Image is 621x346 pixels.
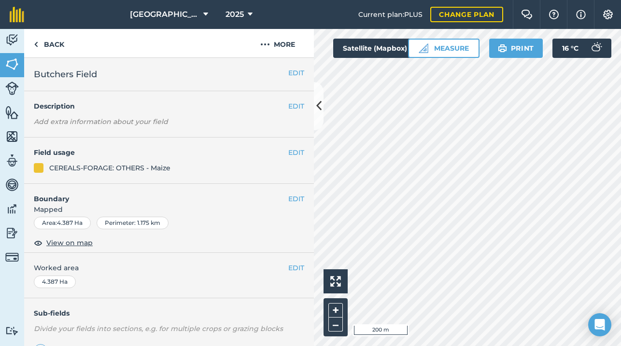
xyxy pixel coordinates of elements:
[34,147,288,158] h4: Field usage
[602,10,614,19] img: A cog icon
[288,68,304,78] button: EDIT
[562,39,579,58] span: 16 ° C
[552,39,611,58] button: 16 °C
[288,101,304,111] button: EDIT
[34,263,304,273] span: Worked area
[130,9,199,20] span: [GEOGRAPHIC_DATA]
[588,313,611,336] div: Open Intercom Messenger
[548,10,560,19] img: A question mark icon
[5,178,19,192] img: svg+xml;base64,PD94bWwgdmVyc2lvbj0iMS4wIiBlbmNvZGluZz0idXRmLTgiPz4KPCEtLSBHZW5lcmF0b3I6IEFkb2JlIE...
[330,276,341,287] img: Four arrows, one pointing top left, one top right, one bottom right and the last bottom left
[34,237,93,249] button: View on map
[5,105,19,120] img: svg+xml;base64,PHN2ZyB4bWxucz0iaHR0cDovL3d3dy53My5vcmcvMjAwMC9zdmciIHdpZHRoPSI1NiIgaGVpZ2h0PSI2MC...
[586,39,606,58] img: svg+xml;base64,PD94bWwgdmVyc2lvbj0iMS4wIiBlbmNvZGluZz0idXRmLTgiPz4KPCEtLSBHZW5lcmF0b3I6IEFkb2JlIE...
[226,9,244,20] span: 2025
[24,308,314,318] h4: Sub-fields
[419,43,428,53] img: Ruler icon
[498,42,507,54] img: svg+xml;base64,PHN2ZyB4bWxucz0iaHR0cDovL3d3dy53My5vcmcvMjAwMC9zdmciIHdpZHRoPSIxOSIgaGVpZ2h0PSIyNC...
[34,217,91,229] div: Area : 4.387 Ha
[288,194,304,204] button: EDIT
[24,184,288,204] h4: Boundary
[489,39,543,58] button: Print
[24,29,74,57] a: Back
[5,129,19,144] img: svg+xml;base64,PHN2ZyB4bWxucz0iaHR0cDovL3d3dy53My5vcmcvMjAwMC9zdmciIHdpZHRoPSI1NiIgaGVpZ2h0PSI2MC...
[430,7,503,22] a: Change plan
[358,9,423,20] span: Current plan : PLUS
[5,250,19,264] img: svg+xml;base64,PD94bWwgdmVyc2lvbj0iMS4wIiBlbmNvZGluZz0idXRmLTgiPz4KPCEtLSBHZW5lcmF0b3I6IEFkb2JlIE...
[5,202,19,216] img: svg+xml;base64,PD94bWwgdmVyc2lvbj0iMS4wIiBlbmNvZGluZz0idXRmLTgiPz4KPCEtLSBHZW5lcmF0b3I6IEFkb2JlIE...
[241,29,314,57] button: More
[34,117,168,126] em: Add extra information about your field
[260,39,270,50] img: svg+xml;base64,PHN2ZyB4bWxucz0iaHR0cDovL3d3dy53My5vcmcvMjAwMC9zdmciIHdpZHRoPSIyMCIgaGVpZ2h0PSIyNC...
[34,324,283,333] em: Divide your fields into sections, e.g. for multiple crops or grazing blocks
[34,68,97,81] span: Butchers Field
[46,237,93,248] span: View on map
[5,153,19,168] img: svg+xml;base64,PD94bWwgdmVyc2lvbj0iMS4wIiBlbmNvZGluZz0idXRmLTgiPz4KPCEtLSBHZW5lcmF0b3I6IEFkb2JlIE...
[288,147,304,158] button: EDIT
[576,9,586,20] img: svg+xml;base64,PHN2ZyB4bWxucz0iaHR0cDovL3d3dy53My5vcmcvMjAwMC9zdmciIHdpZHRoPSIxNyIgaGVpZ2h0PSIxNy...
[34,237,42,249] img: svg+xml;base64,PHN2ZyB4bWxucz0iaHR0cDovL3d3dy53My5vcmcvMjAwMC9zdmciIHdpZHRoPSIxOCIgaGVpZ2h0PSIyNC...
[5,326,19,335] img: svg+xml;base64,PD94bWwgdmVyc2lvbj0iMS4wIiBlbmNvZGluZz0idXRmLTgiPz4KPCEtLSBHZW5lcmF0b3I6IEFkb2JlIE...
[34,39,38,50] img: svg+xml;base64,PHN2ZyB4bWxucz0iaHR0cDovL3d3dy53My5vcmcvMjAwMC9zdmciIHdpZHRoPSI5IiBoZWlnaHQ9IjI0Ii...
[5,33,19,47] img: svg+xml;base64,PD94bWwgdmVyc2lvbj0iMS4wIiBlbmNvZGluZz0idXRmLTgiPz4KPCEtLSBHZW5lcmF0b3I6IEFkb2JlIE...
[49,163,170,173] div: CEREALS-FORAGE: OTHERS - Maize
[328,303,343,318] button: +
[408,39,480,58] button: Measure
[10,7,24,22] img: fieldmargin Logo
[24,204,314,215] span: Mapped
[521,10,533,19] img: Two speech bubbles overlapping with the left bubble in the forefront
[5,82,19,95] img: svg+xml;base64,PD94bWwgdmVyc2lvbj0iMS4wIiBlbmNvZGluZz0idXRmLTgiPz4KPCEtLSBHZW5lcmF0b3I6IEFkb2JlIE...
[288,263,304,273] button: EDIT
[34,276,76,288] div: 4.387 Ha
[97,217,169,229] div: Perimeter : 1.175 km
[5,226,19,240] img: svg+xml;base64,PD94bWwgdmVyc2lvbj0iMS4wIiBlbmNvZGluZz0idXRmLTgiPz4KPCEtLSBHZW5lcmF0b3I6IEFkb2JlIE...
[5,57,19,71] img: svg+xml;base64,PHN2ZyB4bWxucz0iaHR0cDovL3d3dy53My5vcmcvMjAwMC9zdmciIHdpZHRoPSI1NiIgaGVpZ2h0PSI2MC...
[333,39,426,58] button: Satellite (Mapbox)
[34,101,304,111] h4: Description
[328,318,343,332] button: –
